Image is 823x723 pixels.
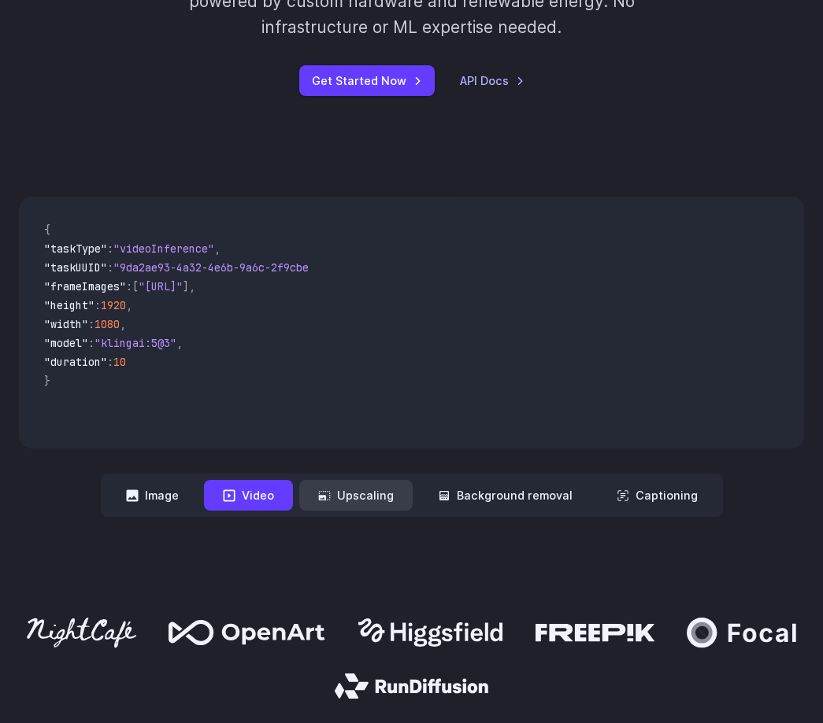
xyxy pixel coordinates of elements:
button: Image [107,480,198,511]
span: : [107,355,113,369]
a: API Docs [460,72,525,90]
span: [ [132,279,139,293]
span: } [44,374,50,388]
span: "width" [44,317,88,331]
span: { [44,223,50,237]
span: : [95,298,101,312]
button: Upscaling [299,480,413,511]
span: "duration" [44,355,107,369]
span: 1920 [101,298,126,312]
span: "taskType" [44,242,107,256]
span: : [88,336,95,350]
button: Video [204,480,293,511]
span: , [189,279,195,293]
span: "model" [44,336,88,350]
span: : [88,317,95,331]
a: Get Started Now [299,65,435,96]
span: 1080 [95,317,120,331]
button: Background removal [419,480,591,511]
span: "taskUUID" [44,260,107,275]
span: , [176,336,183,350]
button: Captioning [598,480,717,511]
span: "[URL]" [139,279,183,293]
span: ] [183,279,189,293]
span: 10 [113,355,126,369]
span: , [126,298,132,312]
span: : [107,260,113,275]
span: : [126,279,132,293]
span: "9da2ae93-4a32-4e6b-9a6c-2f9cbeb62301" [113,260,353,275]
span: : [107,242,113,256]
span: , [214,242,221,256]
span: "height" [44,298,95,312]
span: "frameImages" [44,279,126,293]
span: "klingai:5@3" [95,336,176,350]
span: , [120,317,126,331]
span: "videoInference" [113,242,214,256]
